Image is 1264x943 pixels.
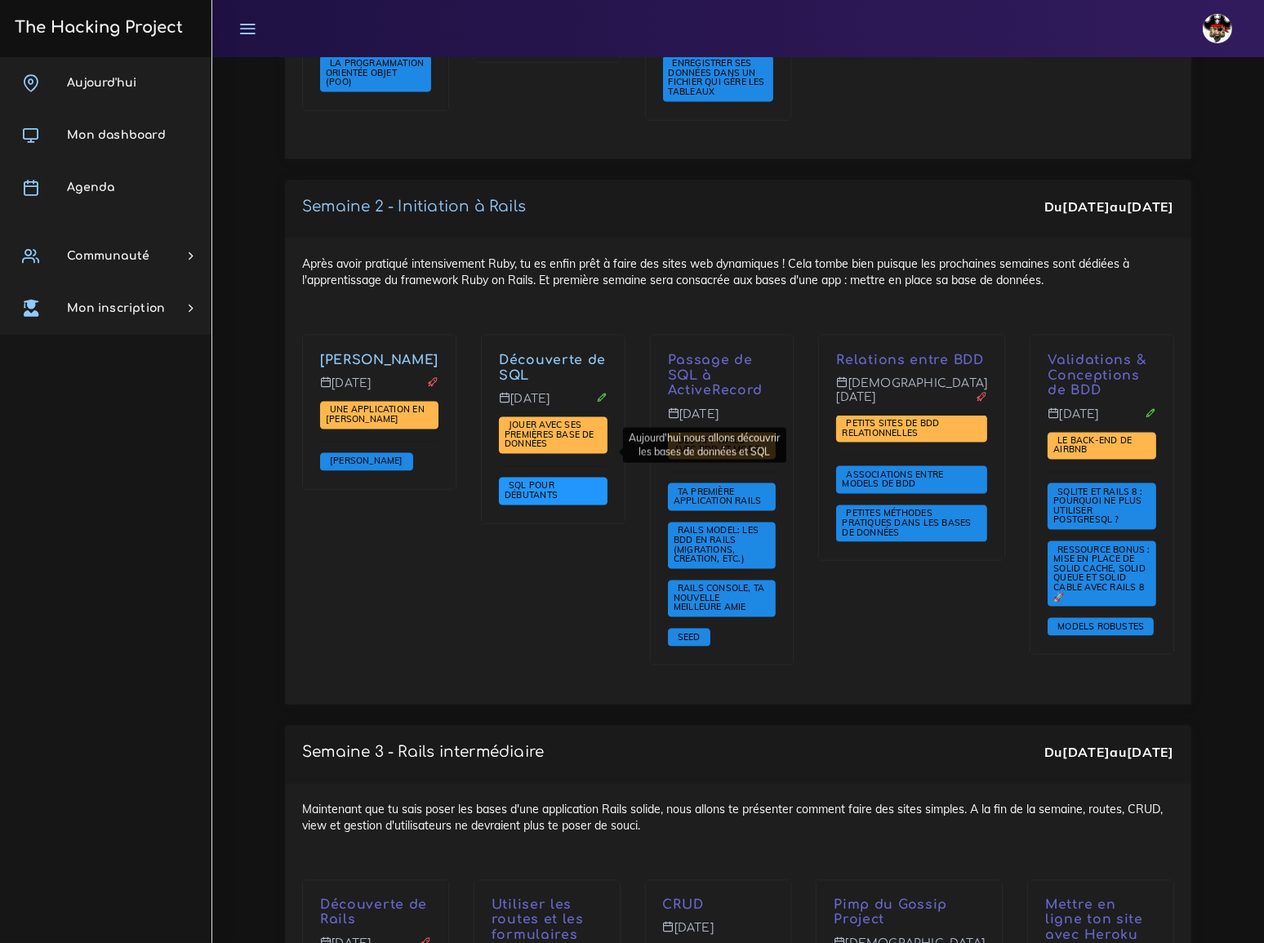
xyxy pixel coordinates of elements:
[1053,621,1148,632] span: Models robustes
[836,376,987,416] p: [DEMOGRAPHIC_DATA][DATE]
[326,403,425,425] span: Une application en [PERSON_NAME]
[669,57,765,97] span: Enregistrer ses données dans un fichier qui gère les tableaux
[285,238,1191,704] div: Après avoir pratiqué intensivement Ruby, tu es enfin prêt à faire des sites web dynamiques ! Cela...
[505,479,562,500] span: SQL pour débutants
[67,129,166,141] span: Mon dashboard
[836,353,987,368] p: Relations entre BDD
[1127,744,1174,760] strong: [DATE]
[674,631,705,643] span: Seed
[1044,198,1174,216] div: Du au
[67,302,165,314] span: Mon inscription
[326,404,425,425] a: Une application en [PERSON_NAME]
[302,198,526,215] a: Semaine 2 - Initiation à Rails
[505,480,562,501] a: SQL pour débutants
[674,524,759,564] span: Rails Model: les BDD en Rails (migrations, création, etc.)
[326,57,424,87] span: La Programmation Orientée Objet (POO)
[1062,744,1110,760] strong: [DATE]
[668,353,777,398] p: Passage de SQL à ActiveRecord
[326,455,407,466] span: [PERSON_NAME]
[1062,198,1110,215] strong: [DATE]
[842,469,943,490] span: Associations entre models de BDD
[1048,353,1156,398] p: Validations & Conceptions de BDD
[669,58,765,98] a: Enregistrer ses données dans un fichier qui gère les tableaux
[505,419,594,449] span: Jouer avec ses premières base de données
[842,417,939,438] span: Petits sites de BDD relationnelles
[320,898,431,929] p: Découverte de Rails
[1053,486,1142,526] span: SQLite et Rails 8 : Pourquoi ne plus utiliser PostgreSQL ?
[326,456,407,467] a: [PERSON_NAME]
[499,353,606,383] a: Découverte de SQL
[842,507,971,537] span: Petites méthodes pratiques dans les bases de données
[67,77,136,89] span: Aujourd'hui
[320,376,438,403] p: [DATE]
[67,250,149,262] span: Communauté
[499,392,608,418] p: [DATE]
[663,898,774,914] p: CRUD
[1053,544,1151,603] span: Ressource Bonus : Mise en place de Solid Cache, Solid Queue et Solid Cable avec Rails 8 🚀
[834,898,985,929] p: Pimp du Gossip Project
[1053,434,1132,456] span: Le Back-end de Airbnb
[1203,14,1232,43] img: avatar
[623,428,786,463] div: Aujourd'hui nous allons découvrir les bases de données et SQL
[505,420,594,450] a: Jouer avec ses premières base de données
[1044,743,1174,762] div: Du au
[668,407,777,434] p: [DATE]
[326,58,424,88] a: La Programmation Orientée Objet (POO)
[1048,407,1156,434] p: [DATE]
[1127,198,1174,215] strong: [DATE]
[302,743,544,761] p: Semaine 3 - Rails intermédiaire
[67,181,114,193] span: Agenda
[10,19,183,37] h3: The Hacking Project
[320,353,438,367] a: [PERSON_NAME]
[674,582,765,612] span: Rails Console, ta nouvelle meilleure amie
[674,486,766,507] span: Ta première application Rails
